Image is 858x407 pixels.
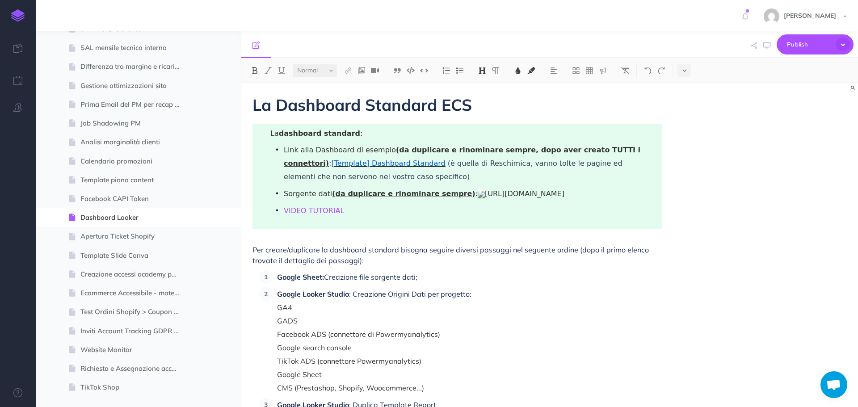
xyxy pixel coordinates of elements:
[344,67,352,74] img: Link button
[332,189,475,198] span: (da duplicare e rinominare sempre)
[456,67,464,74] img: Unordered list button
[820,371,847,398] div: Aprire la chat
[284,189,332,198] span: Sorgente dati
[80,99,187,110] span: Prima Email del PM per recap ruoli e risorse sul progetto e richiesta accessi
[80,137,187,147] span: Analisi marginalità clienti
[277,290,349,298] span: Google Looker Studio
[80,382,187,393] span: TikTok Shop
[331,159,445,168] a: [Template] Dashboard Standard
[284,146,643,168] span: (da duplicare e rinominare sempre, dopo aver creato TUTTI i connettori)
[621,67,629,74] img: Clear styles button
[80,156,187,167] span: Calendario promozioni
[550,67,558,74] img: Alignment dropdown menu button
[11,9,25,22] img: logo-mark.svg
[492,67,500,74] img: Paragraph button
[277,314,662,327] p: GADS
[357,67,366,74] img: Add image button
[329,159,331,168] span: :
[80,193,187,204] span: Facebook CAPI Token
[251,67,259,74] img: Bold button
[270,129,279,138] span: La
[764,8,779,24] img: e87add64f3cafac7edbf2794c21eb1e1.jpg
[284,206,344,215] a: VIDEO TUTORIAL
[393,67,401,74] img: Blockquote button
[264,67,272,74] img: Italic button
[284,146,396,154] span: Link alla Dashboard di esempio
[657,67,665,74] img: Redo
[644,67,652,74] img: Undo
[284,187,655,201] p: [URL][DOMAIN_NAME]
[777,34,854,55] button: Publish
[442,67,450,74] img: Ordered list button
[80,326,187,336] span: Inviti Account Tracking GDPR Audit
[80,363,187,374] span: Richiesta e Assegnazione accessi a Shopify clienti
[277,381,662,394] p: CMS (Prestashop, Shopify, Woocommerce...)
[277,368,662,381] p: Google Sheet
[514,67,522,74] img: Text color button
[80,118,187,129] span: Job Shadowing PM
[278,67,286,74] img: Underline button
[80,80,187,91] span: Gestione ottimizzazioni sito
[252,95,472,115] span: La Dashboard Standard ECS
[80,61,187,72] span: Differenza tra margine e ricarico
[349,290,471,298] span: : Creazione Origini Dati per progetto:
[277,301,662,314] p: GA4
[80,42,187,53] span: SAL mensile tecnico interno
[80,212,187,223] span: Dashboard Looker
[252,245,651,265] span: Per creare/duplicare la dashboard standard bisogna seguire diversi passaggi nel seguente ordine (...
[277,327,662,341] p: Facebook ADS (connettore di Powermyanalytics)
[80,306,187,317] span: Test Ordini Shopify > Coupon Sconti
[371,67,379,74] img: Add video button
[80,288,187,298] span: Ecommerce Accessibile - materiale
[478,191,485,198] img: drive_icon.png
[284,159,625,181] span: (è quella di Reschimica, vanno tolte le pagine ed elementi che non servono nel vostro caso specif...
[407,67,415,74] img: Code block button
[80,344,187,355] span: Website Monitor
[277,273,324,281] span: Google Sheet:
[277,341,662,354] p: Google search console
[475,189,478,198] span: :
[80,250,187,261] span: Template Slide Canva
[80,175,187,185] span: Template piano content
[599,67,607,74] img: Callout dropdown menu button
[779,12,841,20] span: [PERSON_NAME]
[277,354,662,368] p: TikTok ADS (connettore Powermyanalytics)
[527,67,535,74] img: Text background color button
[279,129,360,138] span: dashboard standard
[585,67,593,74] img: Create table button
[80,231,187,242] span: Apertura Ticket Shopify
[324,273,417,281] span: Creazione file sorgente dati;
[80,269,187,280] span: Creazione accessi academy per clienti
[360,129,362,138] span: :
[420,67,428,74] img: Inline code button
[478,67,486,74] img: Headings dropdown button
[787,38,832,51] span: Publish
